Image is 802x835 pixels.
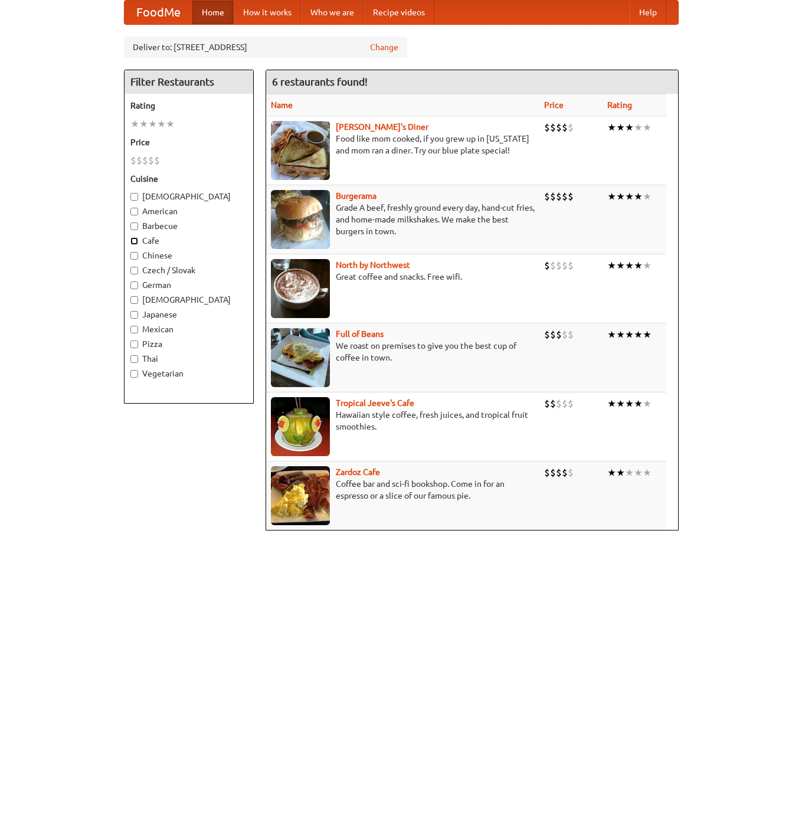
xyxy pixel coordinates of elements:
[192,1,234,24] a: Home
[271,328,330,387] img: beans.jpg
[643,259,652,272] li: ★
[630,1,666,24] a: Help
[616,466,625,479] li: ★
[556,466,562,479] li: $
[607,190,616,203] li: ★
[271,466,330,525] img: zardoz.jpg
[634,190,643,203] li: ★
[568,121,574,134] li: $
[616,121,625,134] li: ★
[130,117,139,130] li: ★
[271,121,330,180] img: sallys.jpg
[625,190,634,203] li: ★
[130,311,138,319] input: Japanese
[556,259,562,272] li: $
[130,368,247,379] label: Vegetarian
[125,70,253,94] h4: Filter Restaurants
[556,121,562,134] li: $
[157,117,166,130] li: ★
[124,37,407,58] div: Deliver to: [STREET_ADDRESS]
[271,478,535,502] p: Coffee bar and sci-fi bookshop. Come in for an espresso or a slice of our famous pie.
[336,398,414,408] a: Tropical Jeeve's Cafe
[544,397,550,410] li: $
[336,467,380,477] a: Zardoz Cafe
[370,41,398,53] a: Change
[136,154,142,167] li: $
[130,193,138,201] input: [DEMOGRAPHIC_DATA]
[550,466,556,479] li: $
[643,121,652,134] li: ★
[130,323,247,335] label: Mexican
[607,397,616,410] li: ★
[272,76,368,87] ng-pluralize: 6 restaurants found!
[562,259,568,272] li: $
[130,267,138,274] input: Czech / Slovak
[271,271,535,283] p: Great coffee and snacks. Free wifi.
[364,1,434,24] a: Recipe videos
[130,355,138,363] input: Thai
[130,250,247,261] label: Chinese
[607,100,632,110] a: Rating
[271,340,535,364] p: We roast on premises to give you the best cup of coffee in town.
[271,190,330,249] img: burgerama.jpg
[568,466,574,479] li: $
[336,260,410,270] b: North by Northwest
[544,466,550,479] li: $
[130,237,138,245] input: Cafe
[336,329,384,339] a: Full of Beans
[625,328,634,341] li: ★
[130,222,138,230] input: Barbecue
[148,117,157,130] li: ★
[544,121,550,134] li: $
[544,328,550,341] li: $
[643,466,652,479] li: ★
[336,122,428,132] b: [PERSON_NAME]'s Diner
[301,1,364,24] a: Who we are
[130,281,138,289] input: German
[130,136,247,148] h5: Price
[130,279,247,291] label: German
[562,466,568,479] li: $
[607,466,616,479] li: ★
[550,259,556,272] li: $
[607,328,616,341] li: ★
[616,397,625,410] li: ★
[130,370,138,378] input: Vegetarian
[550,190,556,203] li: $
[616,190,625,203] li: ★
[130,205,247,217] label: American
[562,190,568,203] li: $
[544,100,564,110] a: Price
[271,259,330,318] img: north.jpg
[130,326,138,333] input: Mexican
[130,264,247,276] label: Czech / Slovak
[625,466,634,479] li: ★
[166,117,175,130] li: ★
[142,154,148,167] li: $
[562,397,568,410] li: $
[568,328,574,341] li: $
[130,154,136,167] li: $
[234,1,301,24] a: How it works
[130,353,247,365] label: Thai
[130,252,138,260] input: Chinese
[643,397,652,410] li: ★
[130,208,138,215] input: American
[130,309,247,320] label: Japanese
[271,100,293,110] a: Name
[643,190,652,203] li: ★
[556,190,562,203] li: $
[271,409,535,433] p: Hawaiian style coffee, fresh juices, and tropical fruit smoothies.
[634,328,643,341] li: ★
[336,191,377,201] a: Burgerama
[550,121,556,134] li: $
[130,235,247,247] label: Cafe
[634,466,643,479] li: ★
[625,397,634,410] li: ★
[271,133,535,156] p: Food like mom cooked, if you grew up in [US_STATE] and mom ran a diner. Try our blue plate special!
[271,397,330,456] img: jeeves.jpg
[544,190,550,203] li: $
